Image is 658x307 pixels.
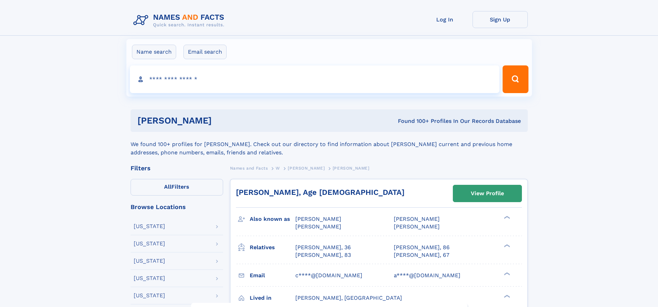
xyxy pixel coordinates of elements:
[132,45,176,59] label: Name search
[394,216,440,222] span: [PERSON_NAME]
[131,204,223,210] div: Browse Locations
[250,292,295,304] h3: Lived in
[502,271,511,276] div: ❯
[250,242,295,253] h3: Relatives
[183,45,227,59] label: Email search
[131,11,230,30] img: Logo Names and Facts
[502,215,511,220] div: ❯
[131,179,223,196] label: Filters
[134,293,165,298] div: [US_STATE]
[130,65,500,93] input: search input
[473,11,528,28] a: Sign Up
[250,213,295,225] h3: Also known as
[295,295,402,301] span: [PERSON_NAME], [GEOGRAPHIC_DATA]
[502,243,511,248] div: ❯
[295,216,341,222] span: [PERSON_NAME]
[230,164,268,172] a: Names and Facts
[134,258,165,264] div: [US_STATE]
[394,244,450,251] a: [PERSON_NAME], 86
[276,164,280,172] a: W
[134,276,165,281] div: [US_STATE]
[250,270,295,281] h3: Email
[131,132,528,157] div: We found 100+ profiles for [PERSON_NAME]. Check out our directory to find information about [PERS...
[288,166,325,171] span: [PERSON_NAME]
[236,188,404,197] a: [PERSON_NAME], Age [DEMOGRAPHIC_DATA]
[295,223,341,230] span: [PERSON_NAME]
[134,241,165,246] div: [US_STATE]
[134,224,165,229] div: [US_STATE]
[417,11,473,28] a: Log In
[471,186,504,201] div: View Profile
[453,185,522,202] a: View Profile
[502,294,511,298] div: ❯
[503,65,528,93] button: Search Button
[276,166,280,171] span: W
[288,164,325,172] a: [PERSON_NAME]
[131,165,223,171] div: Filters
[295,251,351,259] a: [PERSON_NAME], 83
[333,166,370,171] span: [PERSON_NAME]
[394,251,449,259] a: [PERSON_NAME], 67
[295,244,351,251] a: [PERSON_NAME], 36
[137,116,305,125] h1: [PERSON_NAME]
[394,223,440,230] span: [PERSON_NAME]
[164,183,171,190] span: All
[305,117,521,125] div: Found 100+ Profiles In Our Records Database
